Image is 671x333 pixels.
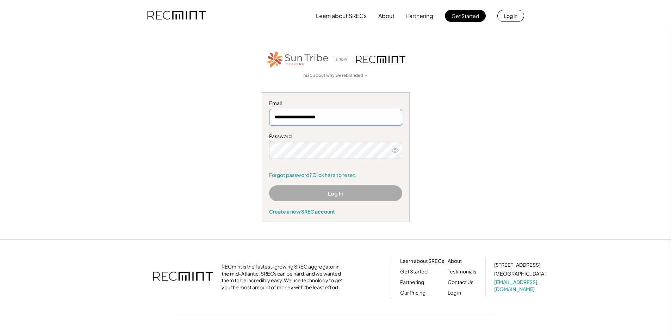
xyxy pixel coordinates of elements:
img: STT_Horizontal_Logo%2B-%2BColor.png [266,50,329,69]
a: Learn about SRECs [400,258,444,265]
a: About [448,258,462,265]
button: Log in [497,10,524,22]
a: Contact Us [448,279,473,286]
a: read about why we rebranded → [303,73,368,79]
div: is now [333,56,353,62]
button: Learn about SRECs [316,9,367,23]
button: Partnering [406,9,433,23]
a: [EMAIL_ADDRESS][DOMAIN_NAME] [494,279,547,292]
div: [STREET_ADDRESS] [494,261,540,269]
img: recmint-logotype%403x.png [153,265,213,289]
div: Password [269,133,402,140]
div: RECmint is the fastest-growing SREC aggregator in the mid-Atlantic. SRECs can be hard, and we wan... [222,263,347,291]
button: Get Started [445,10,486,22]
button: Log In [269,185,402,201]
a: Get Started [400,268,428,275]
a: Partnering [400,279,424,286]
a: Log in [448,289,461,296]
a: Our Pricing [400,289,425,296]
div: Email [269,100,402,107]
div: Create a new SREC account [269,208,402,215]
img: recmint-logotype%403x.png [147,4,206,28]
button: About [378,9,394,23]
img: recmint-logotype%403x.png [356,56,405,63]
div: [GEOGRAPHIC_DATA] [494,270,546,277]
a: Testimonials [448,268,476,275]
a: Forgot password? Click here to reset. [269,172,402,179]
